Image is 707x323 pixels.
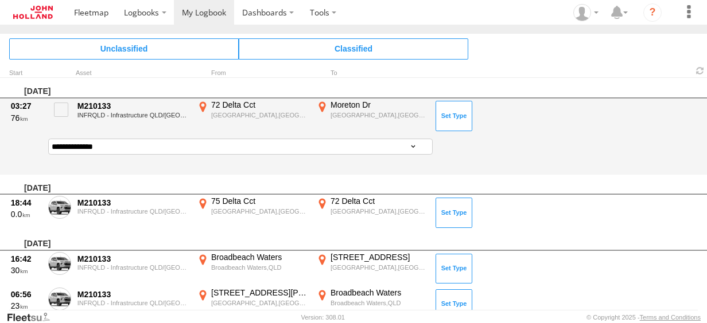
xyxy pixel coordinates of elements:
div: 18:44 [11,198,42,208]
a: Visit our Website [6,312,59,323]
div: 23 [11,301,42,311]
a: Terms and Conditions [640,314,701,321]
button: Click to Set [436,254,472,283]
i: ? [643,3,662,22]
div: Click to Sort [9,70,44,76]
div: [GEOGRAPHIC_DATA],[GEOGRAPHIC_DATA] [331,111,428,119]
span: Refresh [693,65,707,76]
div: 16:42 [11,254,42,264]
label: Click to View Event Location [195,252,310,285]
label: Click to View Event Location [314,196,429,229]
div: M210133 [77,289,189,300]
div: [GEOGRAPHIC_DATA],[GEOGRAPHIC_DATA] [331,263,428,271]
div: [GEOGRAPHIC_DATA],[GEOGRAPHIC_DATA] [211,111,308,119]
div: Broadbeach Waters [331,287,428,298]
div: INFRQLD - Infrastructure QLD/[GEOGRAPHIC_DATA] [77,264,189,271]
div: 72 Delta Cct [211,100,308,110]
div: Robyn Cossar-Ransfield [569,4,603,21]
div: 76 [11,113,42,123]
div: Asset [76,70,191,76]
div: [GEOGRAPHIC_DATA],[GEOGRAPHIC_DATA] [331,207,428,215]
label: Click to View Event Location [195,100,310,133]
div: 72 Delta Cct [331,196,428,206]
label: Click to View Event Location [314,100,429,133]
img: jhg-logo.svg [13,6,53,19]
a: Return to Dashboard [3,3,63,22]
div: [STREET_ADDRESS][PERSON_NAME] [211,287,308,298]
div: M210133 [77,254,189,264]
div: 75 Delta Cct [211,196,308,206]
button: Click to Set [436,289,472,319]
div: [GEOGRAPHIC_DATA],[GEOGRAPHIC_DATA] [211,299,308,307]
div: 06:56 [11,289,42,300]
label: Click to View Event Location [314,287,429,321]
div: M210133 [77,198,189,208]
div: [STREET_ADDRESS] [331,252,428,262]
div: [GEOGRAPHIC_DATA],[GEOGRAPHIC_DATA] [211,207,308,215]
div: Moreton Dr [331,100,428,110]
span: Click to view Unclassified Trips [9,38,239,59]
button: Click to Set [436,101,472,131]
div: To [314,70,429,76]
div: INFRQLD - Infrastructure QLD/[GEOGRAPHIC_DATA] [77,112,189,119]
span: Click to view Classified Trips [239,38,468,59]
div: INFRQLD - Infrastructure QLD/[GEOGRAPHIC_DATA] [77,300,189,306]
div: 0.0 [11,209,42,219]
div: M210133 [77,101,189,111]
div: Broadbeach Waters,QLD [331,299,428,307]
div: Broadbeach Waters [211,252,308,262]
label: Click to View Event Location [195,196,310,229]
div: Version: 308.01 [301,314,345,321]
div: 30 [11,265,42,275]
button: Click to Set [436,198,472,227]
div: From [195,70,310,76]
div: 03:27 [11,101,42,111]
div: © Copyright 2025 - [586,314,701,321]
label: Click to View Event Location [314,252,429,285]
label: Click to View Event Location [195,287,310,321]
div: INFRQLD - Infrastructure QLD/[GEOGRAPHIC_DATA] [77,208,189,215]
div: Broadbeach Waters,QLD [211,263,308,271]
